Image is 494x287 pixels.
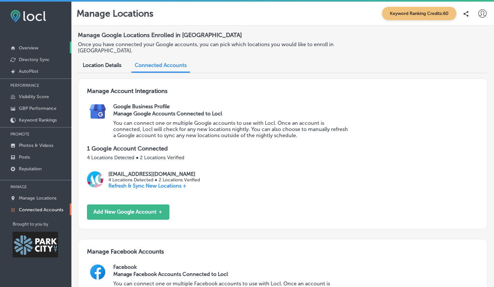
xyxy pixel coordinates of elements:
p: Directory Sync [19,57,50,62]
span: Keyword Ranking Credits: 60 [382,7,456,20]
img: fda3e92497d09a02dc62c9cd864e3231.png [10,10,46,22]
p: Keyword Rankings [19,117,57,123]
img: Park City [13,232,58,257]
p: AutoPilot [19,69,38,74]
h3: Manage Facebook Accounts [87,248,478,264]
h2: Google Business Profile [113,103,478,110]
button: Add New Google Account ＋ [87,204,169,220]
h2: Manage Google Locations Enrolled in [GEOGRAPHIC_DATA] [78,29,488,41]
p: 4 Locations Detected ● 2 Locations Verified [108,177,200,183]
h3: Manage Google Accounts Connected to Locl [113,111,351,117]
h2: Facebook [113,264,478,270]
p: Once you have connected your Google accounts, you can pick which locations you would like to enro... [78,41,344,54]
p: Visibility Score [19,94,49,99]
span: Location Details [83,62,121,68]
p: Connected Accounts [19,207,63,213]
p: Posts [19,154,30,160]
p: Brought to you by [13,222,71,227]
p: Manage Locations [77,8,154,19]
h3: Manage Account Integrations [87,87,478,103]
span: Connected Accounts [135,62,187,68]
p: [EMAIL_ADDRESS][DOMAIN_NAME] [108,171,200,177]
p: Photos & Videos [19,143,53,148]
p: Refresh & Sync New Locations + [108,183,200,189]
p: 4 Locations Detected ● 2 Locations Verified [87,155,478,161]
p: Manage Locations [19,195,56,201]
p: Overview [19,45,38,51]
p: You can connect one or multiple Google accounts to use with Locl. Once an account is connected, L... [113,120,351,138]
p: GBP Performance [19,106,56,111]
h3: Manage Facebook Accounts Connected to Locl [113,271,351,277]
p: 1 Google Account Connected [87,145,478,152]
p: Reputation [19,166,42,172]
